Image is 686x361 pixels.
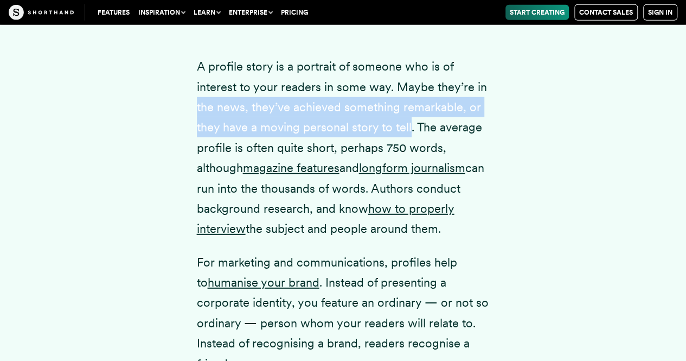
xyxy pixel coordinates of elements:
a: how to properly interview [197,201,454,236]
img: The Craft [9,5,74,20]
a: magazine features [243,161,339,175]
p: A profile story is a portrait of someone who is of interest to your readers in some way. Maybe th... [197,56,490,239]
button: Enterprise [225,5,277,20]
a: Features [93,5,134,20]
a: longform journalism [359,161,465,175]
button: Inspiration [134,5,189,20]
button: Learn [189,5,225,20]
a: Pricing [277,5,312,20]
a: Contact Sales [574,4,638,21]
a: Start Creating [505,5,569,20]
a: Sign in [643,4,677,21]
a: humanise your brand [208,275,319,289]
